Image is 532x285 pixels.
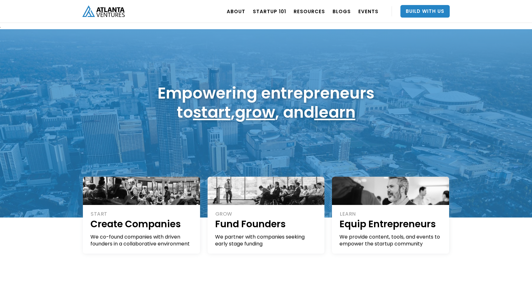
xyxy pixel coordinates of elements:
[90,234,193,247] div: We co-found companies with driven founders in a collaborative environment
[90,218,193,230] h1: Create Companies
[339,234,442,247] div: We provide content, tools, and events to empower the startup community
[400,5,450,18] a: Build With Us
[208,177,325,254] a: GROWFund FoundersWe partner with companies seeking early stage funding
[91,211,193,218] div: START
[253,3,286,20] a: Startup 101
[215,234,318,247] div: We partner with companies seeking early stage funding
[333,3,351,20] a: BLOGS
[332,177,449,254] a: LEARNEquip EntrepreneursWe provide content, tools, and events to empower the startup community
[358,3,378,20] a: EVENTS
[158,83,374,122] h1: Empowering entrepreneurs to , , and
[294,3,325,20] a: RESOURCES
[340,211,442,218] div: LEARN
[83,177,200,254] a: STARTCreate CompaniesWe co-found companies with driven founders in a collaborative environment
[193,101,231,123] a: start
[235,101,275,123] a: grow
[314,101,356,123] a: learn
[215,218,318,230] h1: Fund Founders
[227,3,245,20] a: ABOUT
[215,211,318,218] div: GROW
[339,218,442,230] h1: Equip Entrepreneurs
